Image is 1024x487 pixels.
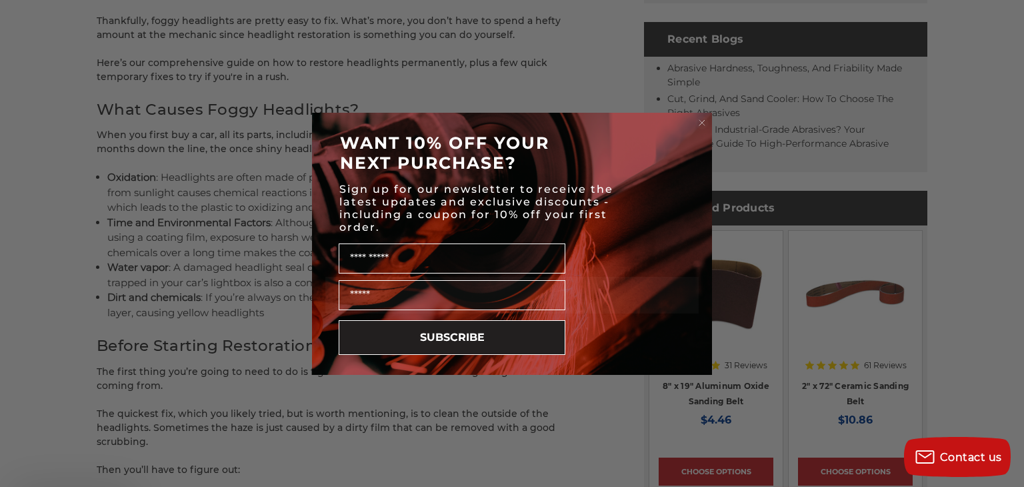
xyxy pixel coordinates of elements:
button: Close dialog [695,116,709,129]
button: Contact us [904,437,1011,477]
input: Email [339,280,565,310]
span: WANT 10% OFF YOUR NEXT PURCHASE? [340,133,549,173]
span: Contact us [940,451,1002,464]
span: Sign up for our newsletter to receive the latest updates and exclusive discounts - including a co... [339,183,613,233]
button: SUBSCRIBE [339,320,565,355]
